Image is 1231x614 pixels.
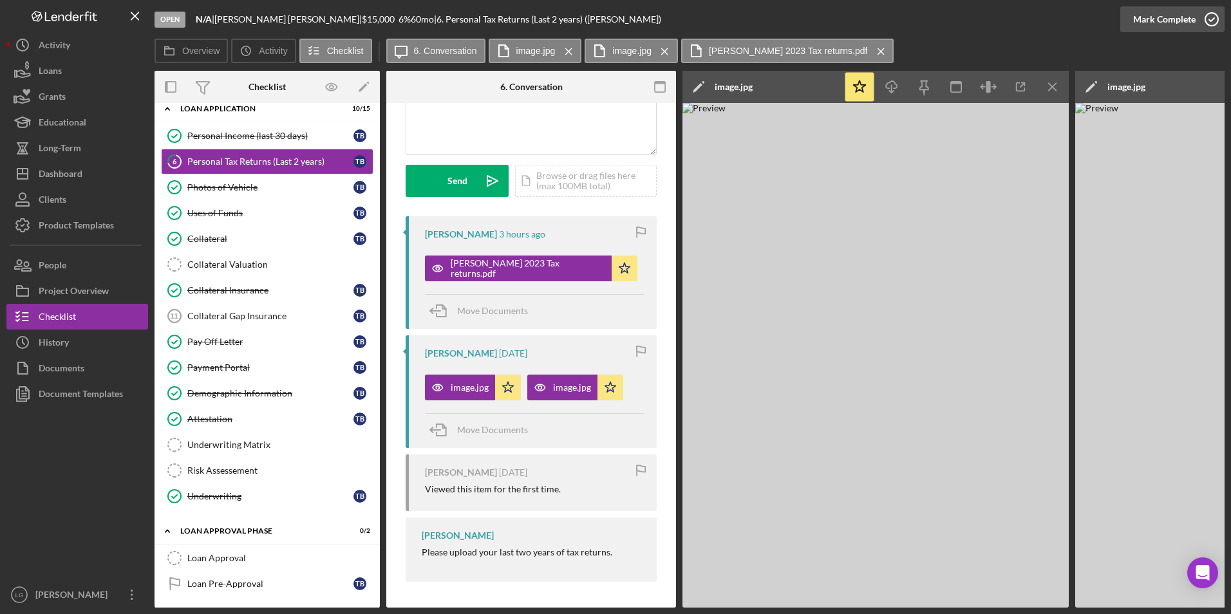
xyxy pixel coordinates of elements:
[187,553,373,563] div: Loan Approval
[161,149,373,174] a: 6Personal Tax Returns (Last 2 years)TB
[155,12,185,28] div: Open
[161,571,373,597] a: Loan Pre-ApprovalTB
[161,355,373,380] a: Payment PortalTB
[187,362,353,373] div: Payment Portal
[425,348,497,358] div: [PERSON_NAME]
[353,577,366,590] div: T B
[406,165,509,197] button: Send
[161,432,373,458] a: Underwriting Matrix
[585,39,678,63] button: image.jpg
[161,174,373,200] a: Photos of VehicleTB
[187,156,353,167] div: Personal Tax Returns (Last 2 years)
[362,14,395,24] span: $15,000
[353,129,366,142] div: T B
[527,375,623,400] button: image.jpg
[161,483,373,509] a: UnderwritingTB
[6,381,148,407] button: Document Templates
[425,256,637,281] button: [PERSON_NAME] 2023 Tax returns.pdf
[39,135,81,164] div: Long-Term
[425,484,561,494] div: Viewed this item for the first time.
[6,109,148,135] button: Educational
[39,212,114,241] div: Product Templates
[180,527,338,535] div: Loan Approval Phase
[39,187,66,216] div: Clients
[425,295,541,327] button: Move Documents
[489,39,582,63] button: image.jpg
[180,105,338,113] div: Loan Application
[425,467,497,478] div: [PERSON_NAME]
[187,182,353,192] div: Photos of Vehicle
[6,582,148,608] button: LG[PERSON_NAME]
[259,46,287,56] label: Activity
[6,252,148,278] button: People
[353,413,366,425] div: T B
[457,424,528,435] span: Move Documents
[500,82,563,92] div: 6. Conversation
[187,337,353,347] div: Pay Off Letter
[434,14,661,24] div: | 6. Personal Tax Returns (Last 2 years) ([PERSON_NAME])
[681,39,894,63] button: [PERSON_NAME] 2023 Tax returns.pdf
[6,278,148,304] button: Project Overview
[553,382,591,393] div: image.jpg
[39,58,62,87] div: Loans
[425,414,541,446] button: Move Documents
[187,259,373,270] div: Collateral Valuation
[170,312,178,320] tspan: 11
[353,490,366,503] div: T B
[187,388,353,398] div: Demographic Information
[187,311,353,321] div: Collateral Gap Insurance
[196,14,214,24] div: |
[327,46,364,56] label: Checklist
[682,103,1069,608] img: Preview
[353,387,366,400] div: T B
[161,277,373,303] a: Collateral InsuranceTB
[353,335,366,348] div: T B
[516,46,556,56] label: image.jpg
[499,348,527,358] time: 2025-09-10 20:13
[161,406,373,432] a: AttestationTB
[155,39,228,63] button: Overview
[612,46,652,56] label: image.jpg
[161,329,373,355] a: Pay Off LetterTB
[411,14,434,24] div: 60 mo
[39,252,66,281] div: People
[182,46,220,56] label: Overview
[6,330,148,355] a: History
[6,212,148,238] button: Product Templates
[6,161,148,187] button: Dashboard
[161,226,373,252] a: CollateralTB
[1107,82,1145,92] div: image.jpg
[386,39,485,63] button: 6. Conversation
[231,39,296,63] button: Activity
[187,208,353,218] div: Uses of Funds
[187,414,353,424] div: Attestation
[6,355,148,381] button: Documents
[161,200,373,226] a: Uses of FundsTB
[715,82,753,92] div: image.jpg
[353,155,366,168] div: T B
[6,58,148,84] button: Loans
[6,135,148,161] button: Long-Term
[187,491,353,501] div: Underwriting
[399,14,411,24] div: 6 %
[6,32,148,58] button: Activity
[709,46,867,56] label: [PERSON_NAME] 2023 Tax returns.pdf
[499,229,545,239] time: 2025-09-12 18:03
[414,46,477,56] label: 6. Conversation
[1187,557,1218,588] div: Open Intercom Messenger
[422,530,494,541] div: [PERSON_NAME]
[187,579,353,589] div: Loan Pre-Approval
[6,304,148,330] button: Checklist
[425,375,521,400] button: image.jpg
[6,84,148,109] button: Grants
[299,39,372,63] button: Checklist
[457,305,528,316] span: Move Documents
